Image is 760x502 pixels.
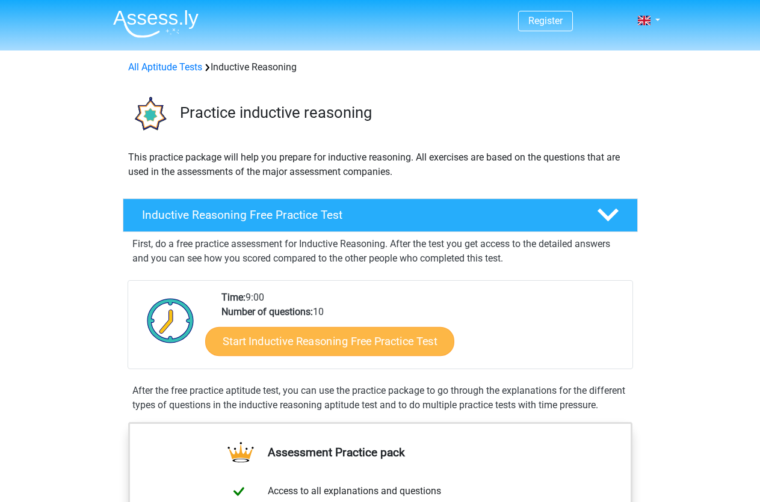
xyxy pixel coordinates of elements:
[205,326,454,355] a: Start Inductive Reasoning Free Practice Test
[142,208,578,222] h4: Inductive Reasoning Free Practice Test
[128,61,202,73] a: All Aptitude Tests
[212,290,632,369] div: 9:00 10
[118,198,643,232] a: Inductive Reasoning Free Practice Test
[221,292,246,303] b: Time:
[528,15,563,26] a: Register
[180,103,628,122] h3: Practice inductive reasoning
[128,150,632,179] p: This practice package will help you prepare for inductive reasoning. All exercises are based on t...
[113,10,199,38] img: Assessly
[123,60,637,75] div: Inductive Reasoning
[221,306,313,317] b: Number of questions:
[132,237,628,266] p: First, do a free practice assessment for Inductive Reasoning. After the test you get access to th...
[140,290,201,350] img: Clock
[123,89,175,140] img: inductive reasoning
[128,384,633,412] div: After the free practice aptitude test, you can use the practice package to go through the explana...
